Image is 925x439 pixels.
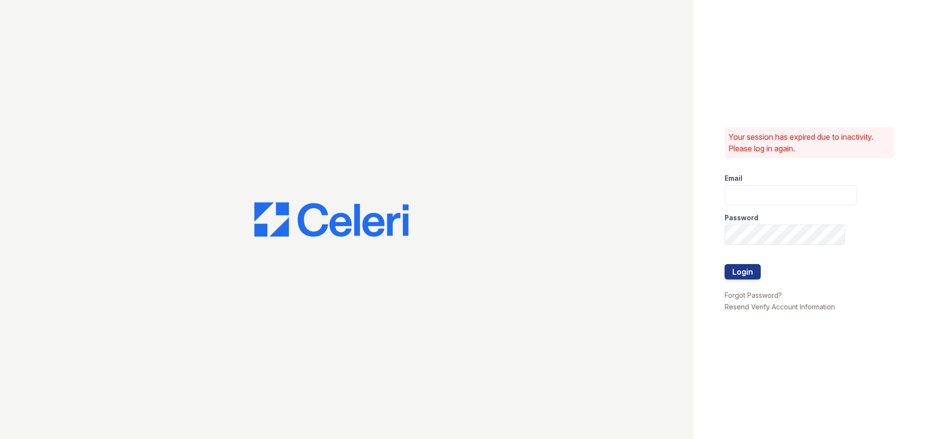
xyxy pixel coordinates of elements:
[725,173,742,183] label: Email
[725,213,758,223] label: Password
[254,202,409,237] img: CE_Logo_Blue-a8612792a0a2168367f1c8372b55b34899dd931a85d93a1a3d3e32e68fde9ad4.png
[728,131,890,154] p: Your session has expired due to inactivity. Please log in again.
[725,291,782,299] a: Forgot Password?
[725,303,835,311] a: Resend Verify Account Information
[725,264,761,279] button: Login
